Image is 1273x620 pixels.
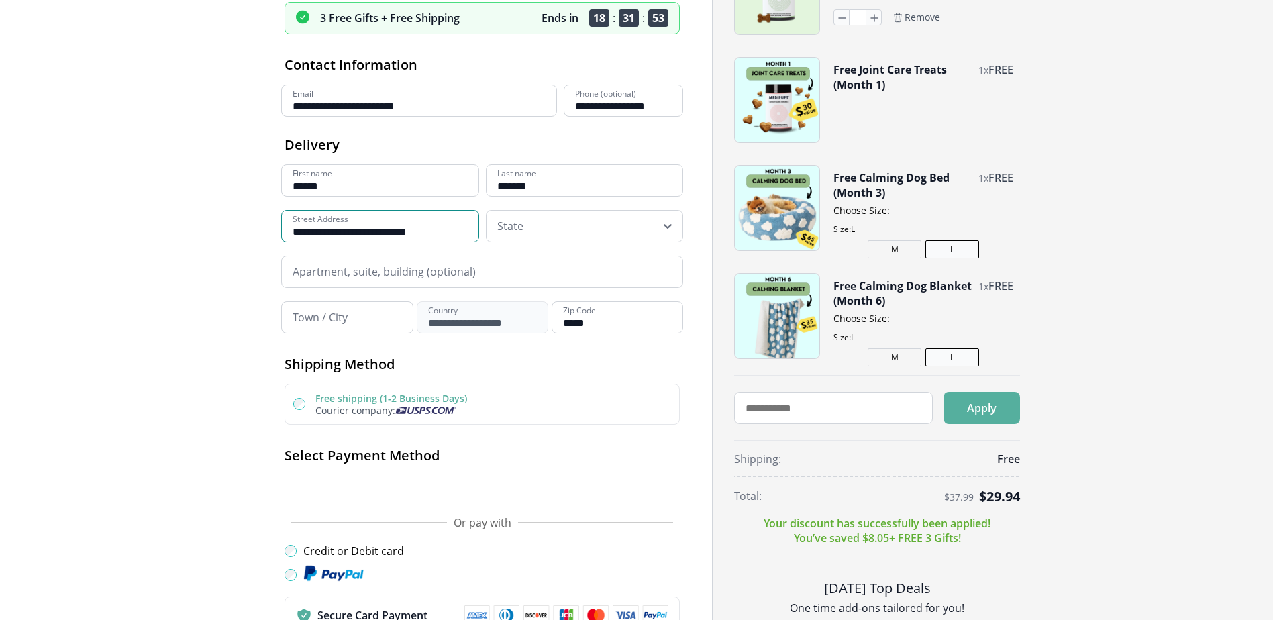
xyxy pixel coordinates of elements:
[320,11,460,25] p: 3 Free Gifts + Free Shipping
[315,392,467,405] label: Free shipping (1-2 Business Days)
[833,170,972,200] button: Free Calming Dog Bed (Month 3)
[833,62,972,92] button: Free Joint Care Treats (Month 1)
[978,172,988,185] span: 1 x
[285,355,680,373] h2: Shipping Method
[735,274,819,358] img: Free Calming Dog Blanket (Month 6)
[542,11,578,25] p: Ends in
[944,492,974,503] span: $ 37.99
[833,278,972,308] button: Free Calming Dog Blanket (Month 6)
[764,516,990,546] p: Your discount has successfully been applied! You’ve saved $ 8.05 + FREE 3 Gifts!
[997,452,1020,466] span: Free
[303,544,404,558] label: Credit or Debit card
[454,515,511,530] span: Or pay with
[303,565,364,582] img: Paypal
[285,446,680,464] h2: Select Payment Method
[868,240,921,258] button: M
[734,578,1020,598] h2: [DATE] Top Deals
[868,348,921,366] button: M
[979,487,1020,505] span: $ 29.94
[893,11,940,23] button: Remove
[619,9,639,27] span: 31
[833,331,1013,343] span: Size: L
[648,9,668,27] span: 53
[285,136,340,154] span: Delivery
[613,11,615,25] span: :
[944,392,1020,424] button: Apply
[978,64,988,76] span: 1 x
[988,278,1013,293] span: FREE
[285,56,417,74] span: Contact Information
[833,223,1013,235] span: Size: L
[735,166,819,250] img: Free Calming Dog Bed (Month 3)
[925,240,979,258] button: L
[589,9,609,27] span: 18
[285,475,680,502] iframe: Secure payment button frame
[833,204,1013,217] span: Choose Size:
[735,58,819,142] img: Free Joint Care Treats (Month 1)
[978,280,988,293] span: 1 x
[315,404,395,417] span: Courier company:
[988,62,1013,77] span: FREE
[395,407,456,414] img: Usps courier company
[734,452,781,466] span: Shipping:
[734,601,1020,615] p: One time add-ons tailored for you!
[988,170,1013,185] span: FREE
[905,11,940,23] span: Remove
[833,312,1013,325] span: Choose Size:
[734,488,762,503] span: Total:
[925,348,979,366] button: L
[642,11,645,25] span: :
